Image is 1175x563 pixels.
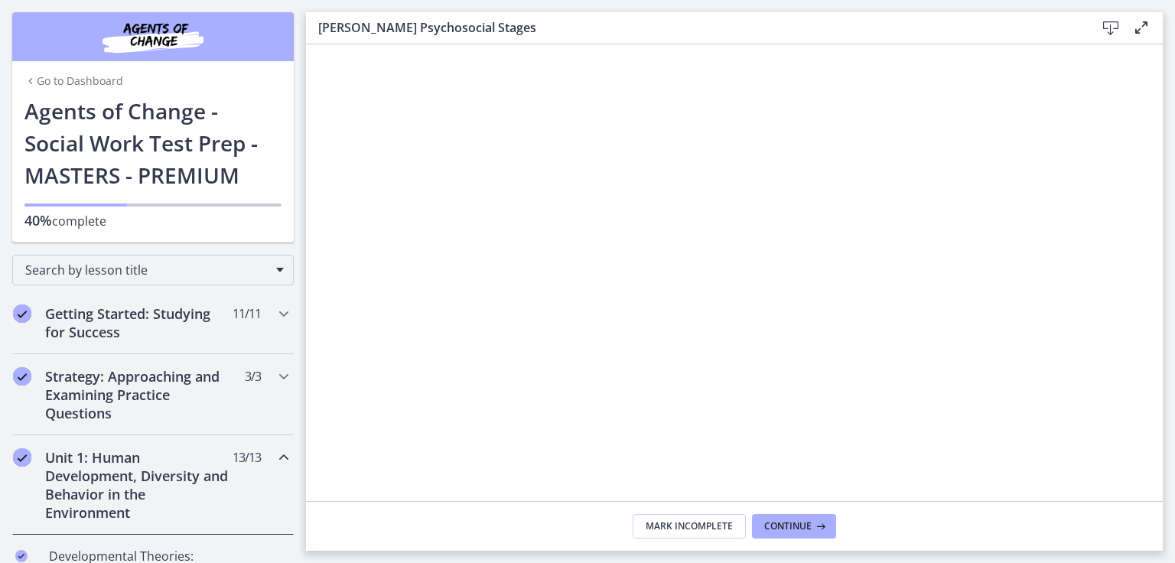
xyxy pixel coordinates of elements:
i: Completed [15,550,28,562]
h2: Unit 1: Human Development, Diversity and Behavior in the Environment [45,448,232,522]
i: Completed [13,304,31,323]
button: Continue [752,514,836,539]
span: Continue [764,520,812,532]
a: Go to Dashboard [24,73,123,89]
span: 13 / 13 [233,448,261,467]
p: complete [24,211,282,230]
span: Mark Incomplete [646,520,733,532]
h1: Agents of Change - Social Work Test Prep - MASTERS - PREMIUM [24,95,282,191]
span: 40% [24,211,52,229]
div: Search by lesson title [12,255,294,285]
span: 11 / 11 [233,304,261,323]
i: Completed [13,448,31,467]
h3: [PERSON_NAME] Psychosocial Stages [318,18,1071,37]
i: Completed [13,367,31,386]
span: 3 / 3 [245,367,261,386]
h2: Getting Started: Studying for Success [45,304,232,341]
h2: Strategy: Approaching and Examining Practice Questions [45,367,232,422]
button: Mark Incomplete [633,514,746,539]
span: Search by lesson title [25,262,269,278]
img: Agents of Change Social Work Test Prep [61,18,245,55]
